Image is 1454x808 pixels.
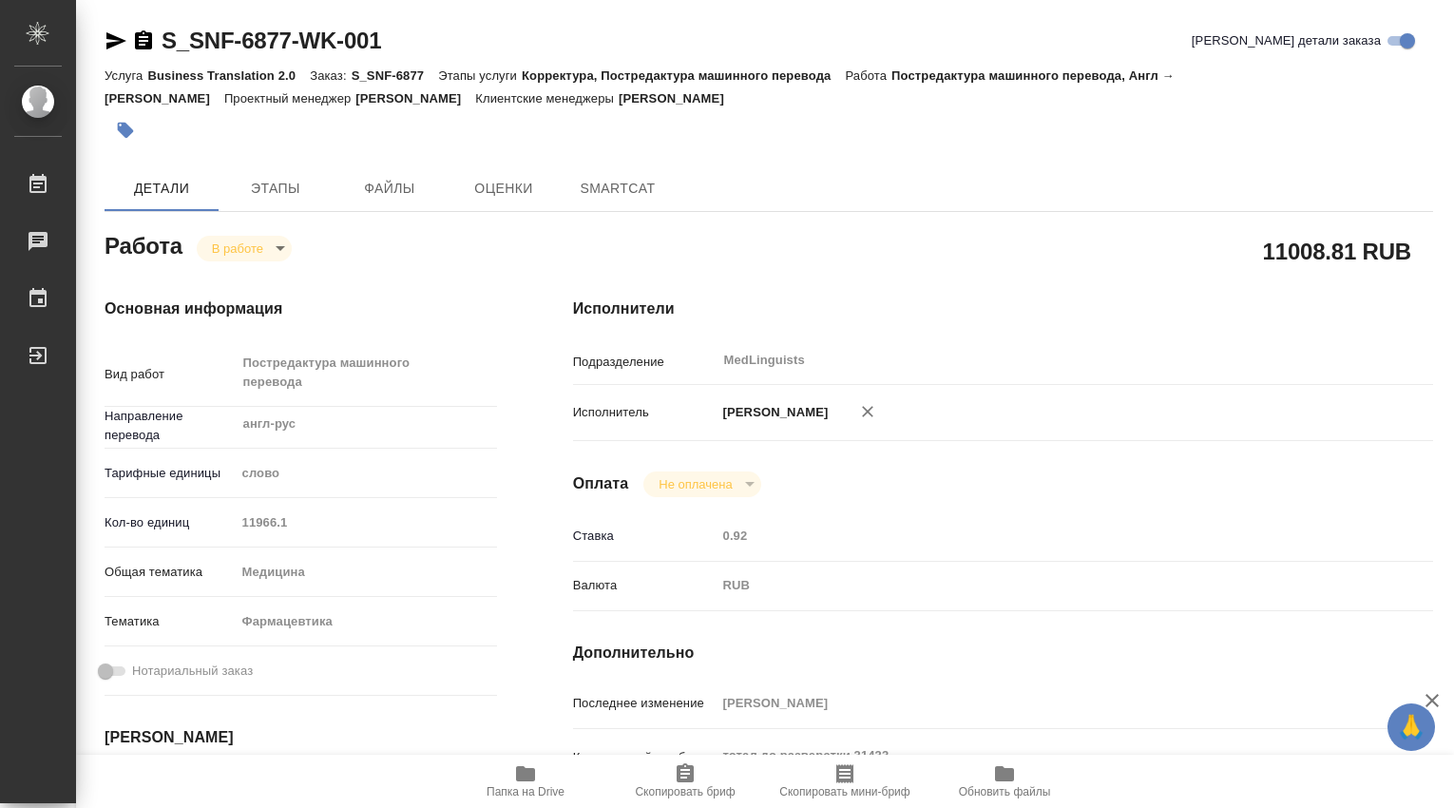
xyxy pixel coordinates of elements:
span: SmartCat [572,177,663,201]
p: Кол-во единиц [105,513,236,532]
p: Заказ: [310,68,351,83]
div: Фармацевтика [236,606,497,638]
p: Общая тематика [105,563,236,582]
span: Скопировать мини-бриф [779,785,909,798]
span: Папка на Drive [487,785,564,798]
h4: Дополнительно [573,642,1433,664]
p: Последнее изменение [573,694,717,713]
div: В работе [643,471,760,497]
p: Исполнитель [573,403,717,422]
p: Услуга [105,68,147,83]
button: 🙏 [1387,703,1435,751]
p: Работа [845,68,891,83]
input: Пустое поле [236,509,497,536]
p: Тарифные единицы [105,464,236,483]
p: Направление перевода [105,407,236,445]
h2: 11008.81 RUB [1263,235,1411,267]
span: [PERSON_NAME] детали заказа [1192,31,1381,50]
p: Корректура, Постредактура машинного перевода [522,68,845,83]
h4: [PERSON_NAME] [105,726,497,749]
p: [PERSON_NAME] [619,91,738,106]
input: Пустое поле [717,522,1362,549]
div: В работе [197,236,292,261]
button: Добавить тэг [105,109,146,151]
p: Вид работ [105,365,236,384]
h4: Оплата [573,472,629,495]
h4: Основная информация [105,298,497,320]
p: [PERSON_NAME] [717,403,829,422]
p: [PERSON_NAME] [355,91,475,106]
p: Проектный менеджер [224,91,355,106]
button: Скопировать ссылку [132,29,155,52]
button: Не оплачена [653,476,737,492]
button: В работе [206,240,269,257]
div: Медицина [236,556,497,588]
span: Детали [116,177,207,201]
h4: Исполнители [573,298,1433,320]
p: Ставка [573,527,717,546]
span: Обновить файлы [959,785,1051,798]
p: Валюта [573,576,717,595]
h2: Работа [105,227,182,261]
p: Тематика [105,612,236,631]
p: Подразделение [573,353,717,372]
span: Нотариальный заказ [132,662,253,681]
p: S_SNF-6877 [352,68,439,83]
span: Файлы [344,177,435,201]
button: Папка на Drive [446,755,605,808]
span: Этапы [230,177,321,201]
textarea: тотал до разверстки 31433 [717,740,1362,772]
button: Скопировать ссылку для ЯМессенджера [105,29,127,52]
button: Скопировать мини-бриф [765,755,925,808]
div: RUB [717,569,1362,602]
div: слово [236,457,497,490]
p: Business Translation 2.0 [147,68,310,83]
button: Скопировать бриф [605,755,765,808]
span: Скопировать бриф [635,785,735,798]
input: Пустое поле [717,689,1362,717]
p: Комментарий к работе [573,748,717,767]
button: Удалить исполнителя [847,391,889,433]
p: Этапы услуги [438,68,522,83]
button: Обновить файлы [925,755,1084,808]
a: S_SNF-6877-WK-001 [162,28,381,53]
span: 🙏 [1395,707,1427,747]
span: Оценки [458,177,549,201]
p: Клиентские менеджеры [475,91,619,106]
